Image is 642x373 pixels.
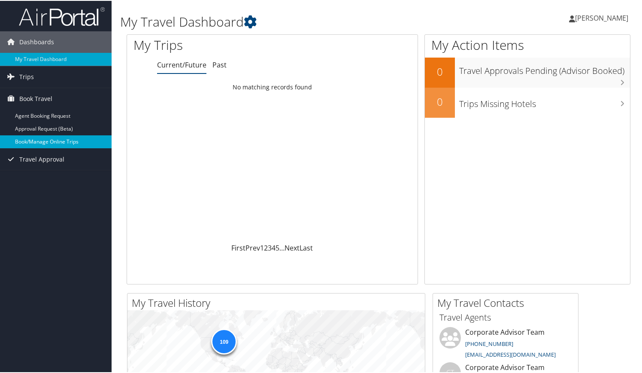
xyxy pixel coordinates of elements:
[276,242,279,252] a: 5
[19,87,52,109] span: Book Travel
[279,242,285,252] span: …
[425,87,630,117] a: 0Trips Missing Hotels
[211,327,237,353] div: 109
[465,350,556,358] a: [EMAIL_ADDRESS][DOMAIN_NAME]
[575,12,628,22] span: [PERSON_NAME]
[264,242,268,252] a: 2
[465,339,513,347] a: [PHONE_NUMBER]
[459,60,630,76] h3: Travel Approvals Pending (Advisor Booked)
[285,242,300,252] a: Next
[425,57,630,87] a: 0Travel Approvals Pending (Advisor Booked)
[435,326,576,361] li: Corporate Advisor Team
[425,94,455,108] h2: 0
[245,242,260,252] a: Prev
[19,148,64,169] span: Travel Approval
[425,35,630,53] h1: My Action Items
[569,4,637,30] a: [PERSON_NAME]
[127,79,418,94] td: No matching records found
[272,242,276,252] a: 4
[260,242,264,252] a: 1
[120,12,465,30] h1: My Travel Dashboard
[19,31,54,52] span: Dashboards
[231,242,245,252] a: First
[19,6,105,26] img: airportal-logo.png
[300,242,313,252] a: Last
[132,295,425,309] h2: My Travel History
[19,65,34,87] span: Trips
[459,93,630,109] h3: Trips Missing Hotels
[268,242,272,252] a: 3
[157,59,206,69] a: Current/Future
[133,35,290,53] h1: My Trips
[425,64,455,78] h2: 0
[212,59,227,69] a: Past
[437,295,578,309] h2: My Travel Contacts
[439,311,572,323] h3: Travel Agents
